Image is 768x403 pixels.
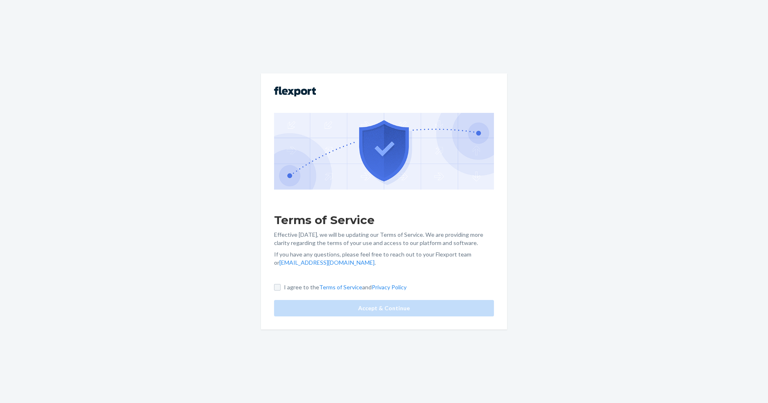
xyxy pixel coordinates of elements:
p: Effective [DATE], we will be updating our Terms of Service. We are providing more clarity regardi... [274,231,494,247]
img: GDPR Compliance [274,113,494,189]
img: Flexport logo [274,87,316,96]
button: Accept & Continue [274,300,494,316]
a: [EMAIL_ADDRESS][DOMAIN_NAME] [279,259,375,266]
span: Chat [19,6,36,13]
input: I agree to theTerms of ServiceandPrivacy Policy [274,284,281,291]
a: Terms of Service [319,284,362,291]
p: If you have any questions, please feel free to reach out to your Flexport team or . [274,250,494,267]
p: I agree to the and [284,283,407,291]
a: Privacy Policy [372,284,407,291]
h1: Terms of Service [274,213,494,227]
